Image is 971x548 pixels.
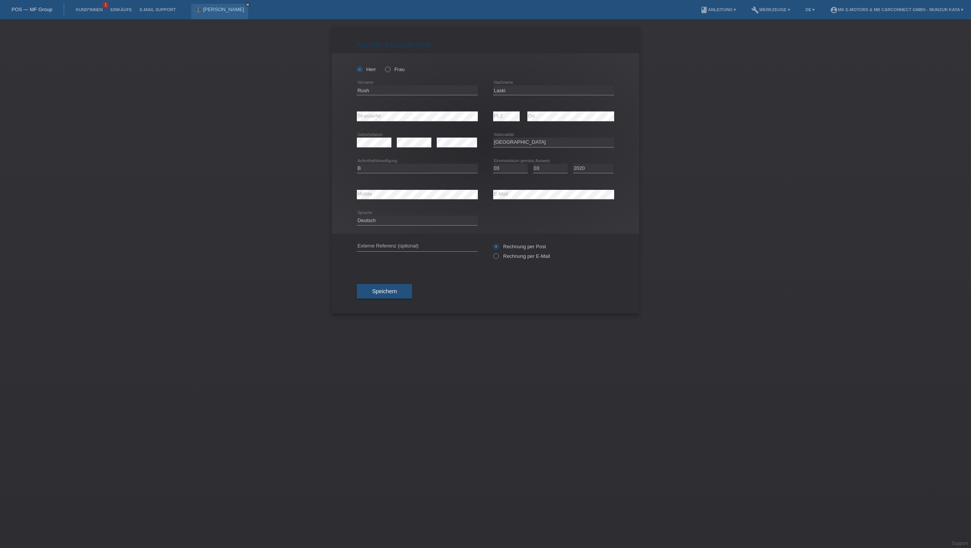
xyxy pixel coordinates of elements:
i: build [751,6,759,14]
a: [PERSON_NAME] [203,7,244,12]
span: Speichern [372,288,397,294]
a: Kund*innen [72,7,106,12]
input: Frau [385,66,390,71]
a: DE ▾ [802,7,819,12]
label: Herr [357,66,376,72]
a: E-Mail Support [136,7,180,12]
a: Support [952,541,968,546]
a: Einkäufe [106,7,136,12]
span: 1 [103,2,109,8]
label: Frau [385,66,404,72]
a: account_circleMK E-MOTORS & MB CarConnect GmbH - Munzur Kaya ▾ [826,7,967,12]
a: POS — MF Group [12,7,52,12]
a: buildWerkzeuge ▾ [747,7,794,12]
label: Rechnung per E-Mail [493,253,550,259]
button: Speichern [357,284,412,299]
input: Herr [357,66,362,71]
input: Rechnung per E-Mail [493,253,498,263]
a: close [245,2,250,7]
i: account_circle [830,6,838,14]
input: Rechnung per Post [493,244,498,253]
label: Rechnung per Post [493,244,546,249]
i: close [246,3,250,7]
h1: Kunde hinzufügen [357,40,614,50]
a: bookAnleitung ▾ [696,7,740,12]
i: book [700,6,708,14]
